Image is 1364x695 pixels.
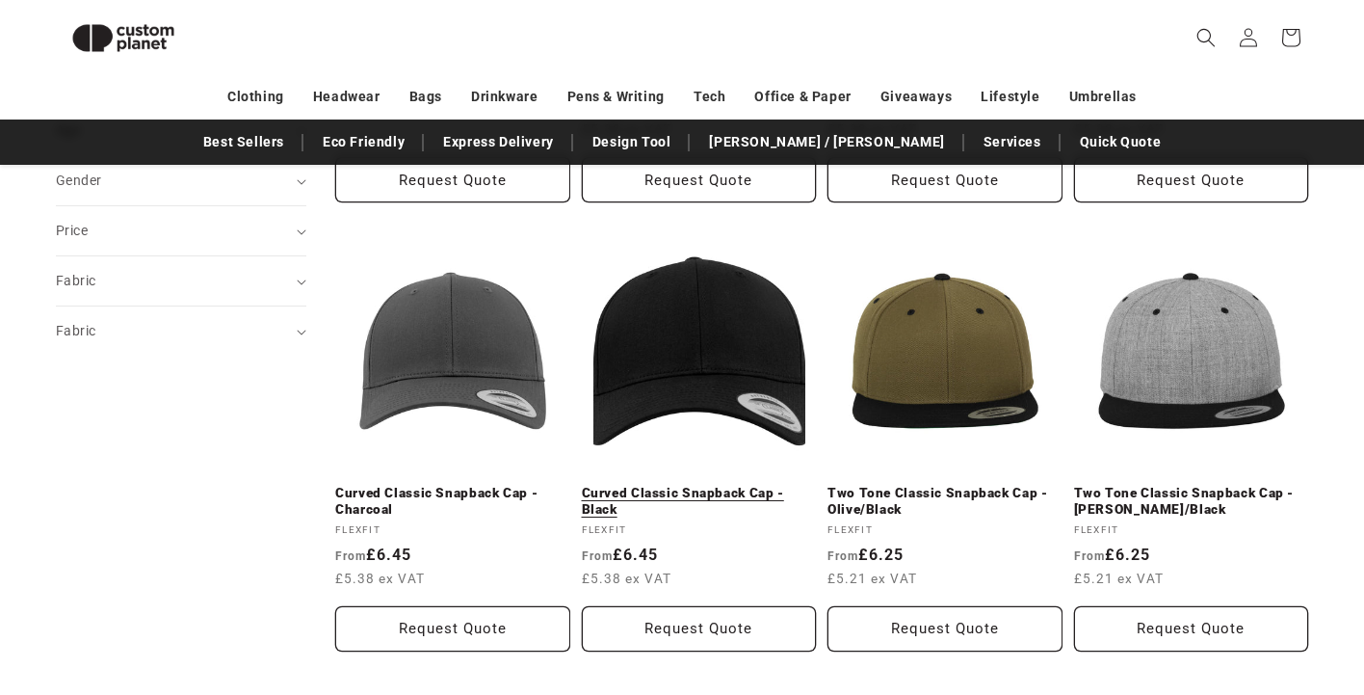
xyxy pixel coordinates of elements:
[827,606,1062,652] : Request Quote
[694,80,725,114] a: Tech
[567,80,665,114] a: Pens & Writing
[433,125,564,159] a: Express Delivery
[56,256,306,306] summary: Fabric (0 selected)
[1069,80,1137,114] a: Umbrellas
[582,485,817,519] a: Curved Classic Snapback Cap - Black
[56,156,306,205] summary: Gender (0 selected)
[827,485,1062,519] a: Two Tone Classic Snapback Cap - Olive/Black
[56,307,306,356] summary: Fabric (0 selected)
[56,223,88,238] span: Price
[56,173,101,188] span: Gender
[827,157,1062,202] button: Request Quote
[409,80,442,114] a: Bags
[582,606,817,652] button: Request Quote
[754,80,851,114] a: Office & Paper
[313,80,380,114] a: Headwear
[471,80,538,114] a: Drinkware
[880,80,952,114] a: Giveaways
[56,273,95,288] span: Fabric
[56,206,306,255] summary: Price
[1034,487,1364,695] iframe: Chat Widget
[1074,157,1309,202] button: Request Quote
[313,125,414,159] a: Eco Friendly
[194,125,294,159] a: Best Sellers
[227,80,284,114] a: Clothing
[974,125,1051,159] a: Services
[981,80,1039,114] a: Lifestyle
[583,125,681,159] a: Design Tool
[1074,485,1309,519] a: Two Tone Classic Snapback Cap - [PERSON_NAME]/Black
[1185,16,1227,59] summary: Search
[582,157,817,202] button: Request Quote
[335,157,570,202] button: Request Quote
[335,606,570,652] button: Request Quote
[56,323,95,338] span: Fabric
[699,125,954,159] a: [PERSON_NAME] / [PERSON_NAME]
[1070,125,1171,159] a: Quick Quote
[335,485,570,519] a: Curved Classic Snapback Cap - Charcoal
[56,8,191,68] img: Custom Planet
